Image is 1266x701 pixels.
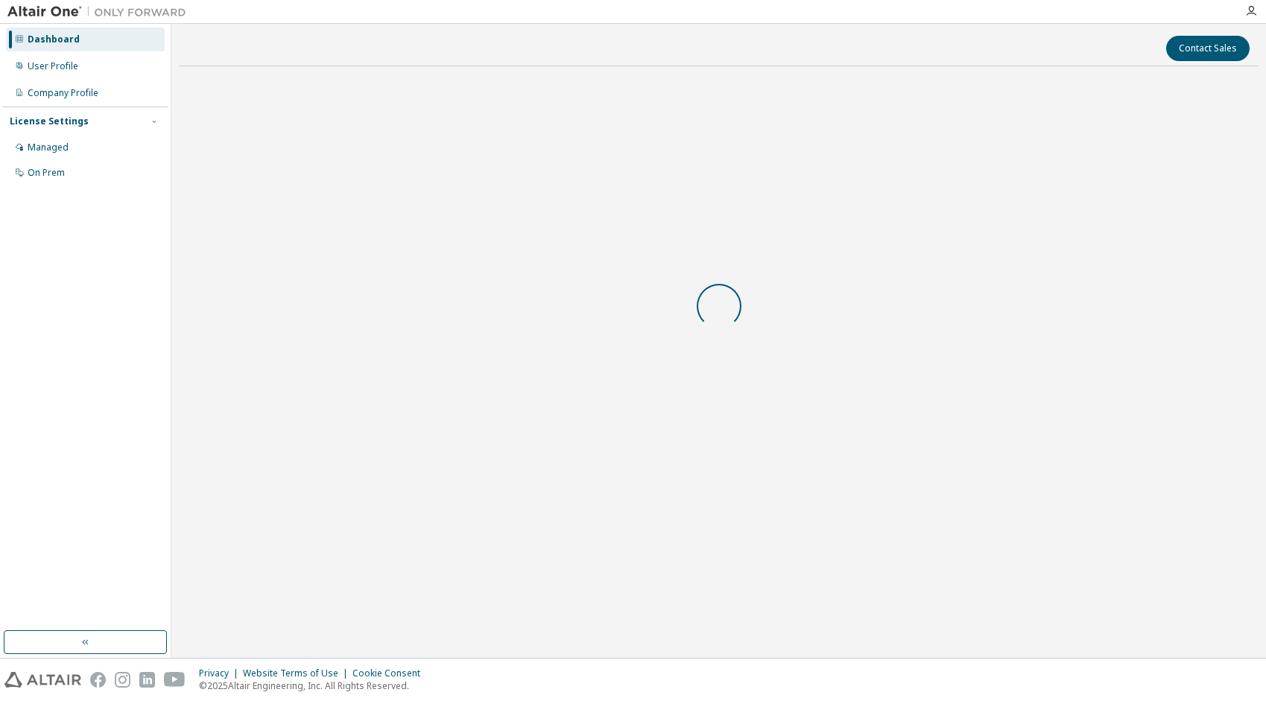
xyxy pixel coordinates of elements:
[10,115,89,127] div: License Settings
[7,4,194,19] img: Altair One
[1166,36,1250,61] button: Contact Sales
[28,142,69,153] div: Managed
[352,667,429,679] div: Cookie Consent
[115,672,130,688] img: instagram.svg
[28,167,65,179] div: On Prem
[28,60,78,72] div: User Profile
[199,667,243,679] div: Privacy
[199,679,429,692] p: © 2025 Altair Engineering, Inc. All Rights Reserved.
[28,87,98,99] div: Company Profile
[139,672,155,688] img: linkedin.svg
[4,672,81,688] img: altair_logo.svg
[164,672,186,688] img: youtube.svg
[28,34,80,45] div: Dashboard
[243,667,352,679] div: Website Terms of Use
[90,672,106,688] img: facebook.svg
